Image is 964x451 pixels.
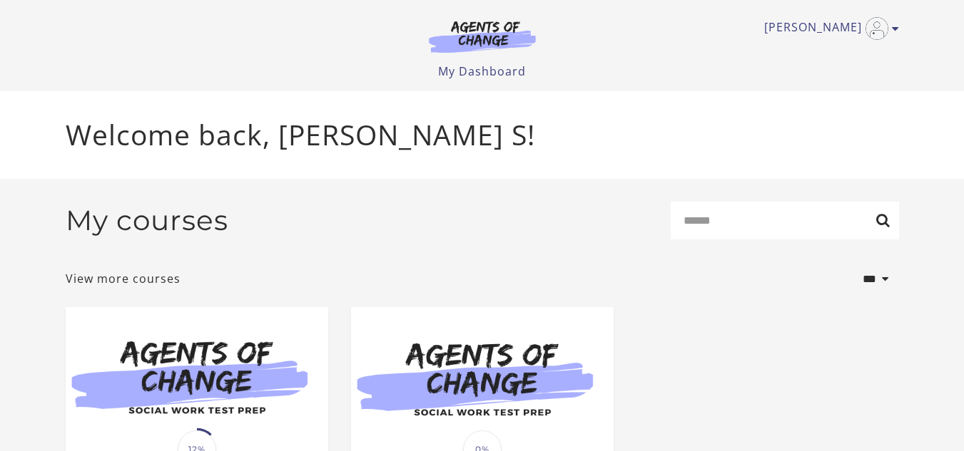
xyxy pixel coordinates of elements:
[66,114,899,156] p: Welcome back, [PERSON_NAME] S!
[764,17,892,40] a: Toggle menu
[66,204,228,237] h2: My courses
[438,63,526,79] a: My Dashboard
[414,20,551,53] img: Agents of Change Logo
[66,270,181,287] a: View more courses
